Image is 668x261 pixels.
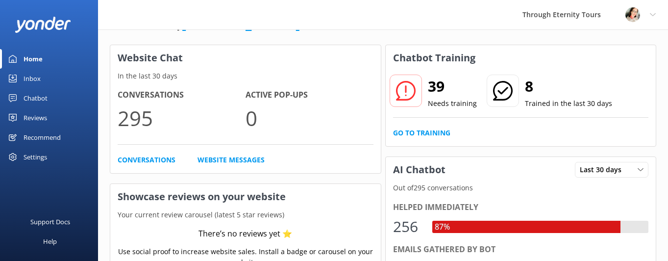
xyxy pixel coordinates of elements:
[246,102,373,134] p: 0
[24,147,47,167] div: Settings
[110,45,381,71] h3: Website Chat
[393,215,422,238] div: 256
[198,228,292,240] div: There’s no reviews yet ⭐
[198,155,265,165] a: Website Messages
[386,183,656,193] p: Out of 295 conversations
[24,108,47,128] div: Reviews
[428,75,477,98] h2: 39
[386,157,453,183] h3: AI Chatbot
[386,45,483,71] h3: Chatbot Training
[24,69,41,88] div: Inbox
[15,17,71,33] img: yonder-white-logo.png
[24,88,48,108] div: Chatbot
[110,71,381,81] p: In the last 30 days
[525,75,612,98] h2: 8
[525,98,612,109] p: Trained in the last 30 days
[393,128,450,138] a: Go to Training
[393,243,649,256] div: Emails gathered by bot
[118,155,175,165] a: Conversations
[43,232,57,251] div: Help
[393,201,649,214] div: Helped immediately
[110,209,381,220] p: Your current review carousel (latest 5 star reviews)
[30,212,70,232] div: Support Docs
[24,49,43,69] div: Home
[580,164,627,175] span: Last 30 days
[432,221,452,234] div: 87%
[110,184,381,209] h3: Showcase reviews on your website
[428,98,477,109] p: Needs training
[118,102,246,134] p: 295
[24,128,61,147] div: Recommend
[625,7,640,22] img: 725-1750973867.jpg
[246,89,373,102] h4: Active Pop-ups
[118,89,246,102] h4: Conversations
